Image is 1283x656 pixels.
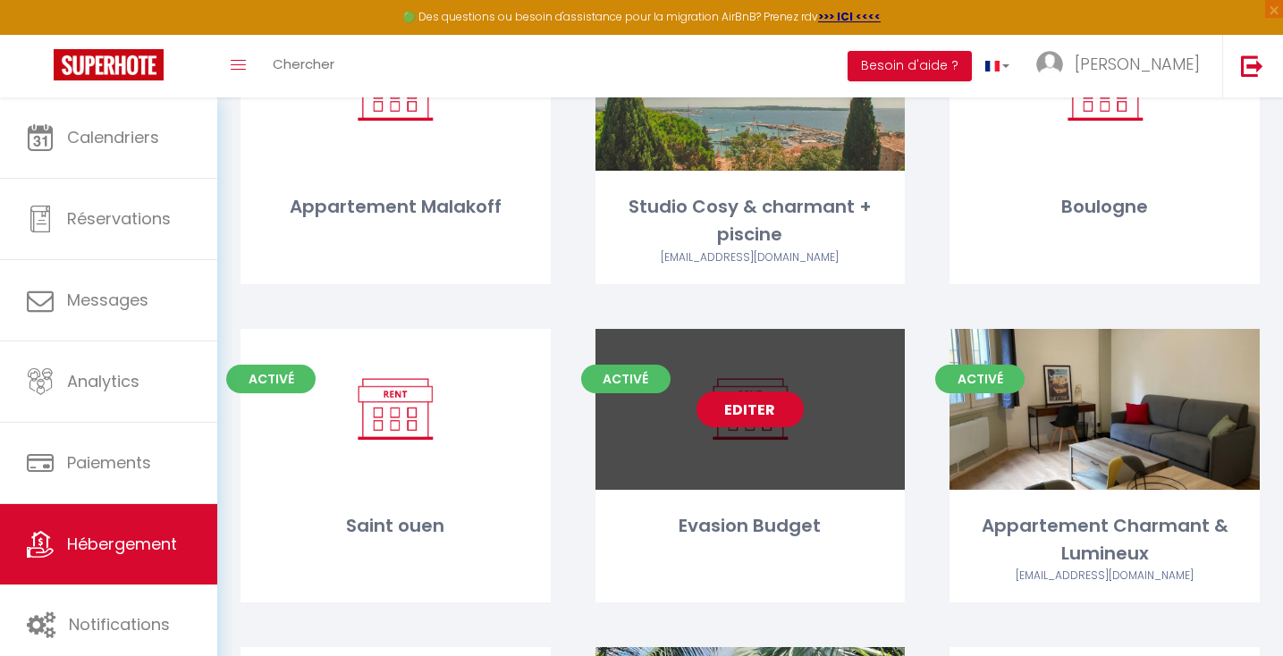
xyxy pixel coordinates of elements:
[818,9,881,24] a: >>> ICI <<<<
[1075,53,1200,75] span: [PERSON_NAME]
[67,126,159,148] span: Calendriers
[696,391,804,427] a: Editer
[595,512,906,540] div: Evasion Budget
[273,55,334,73] span: Chercher
[950,568,1260,585] div: Airbnb
[1036,51,1063,78] img: ...
[241,512,551,540] div: Saint ouen
[1241,55,1263,77] img: logout
[226,365,316,393] span: Activé
[241,193,551,221] div: Appartement Malakoff
[950,193,1260,221] div: Boulogne
[67,533,177,555] span: Hébergement
[581,365,671,393] span: Activé
[595,193,906,249] div: Studio Cosy & charmant + piscine
[69,613,170,635] span: Notifications
[67,207,171,230] span: Réservations
[67,370,139,392] span: Analytics
[259,35,348,97] a: Chercher
[67,451,151,474] span: Paiements
[950,512,1260,568] div: Appartement Charmant & Lumineux
[1023,35,1222,97] a: ... [PERSON_NAME]
[935,365,1025,393] span: Activé
[67,289,148,311] span: Messages
[848,51,972,81] button: Besoin d'aide ?
[595,249,906,266] div: Airbnb
[54,49,164,80] img: Super Booking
